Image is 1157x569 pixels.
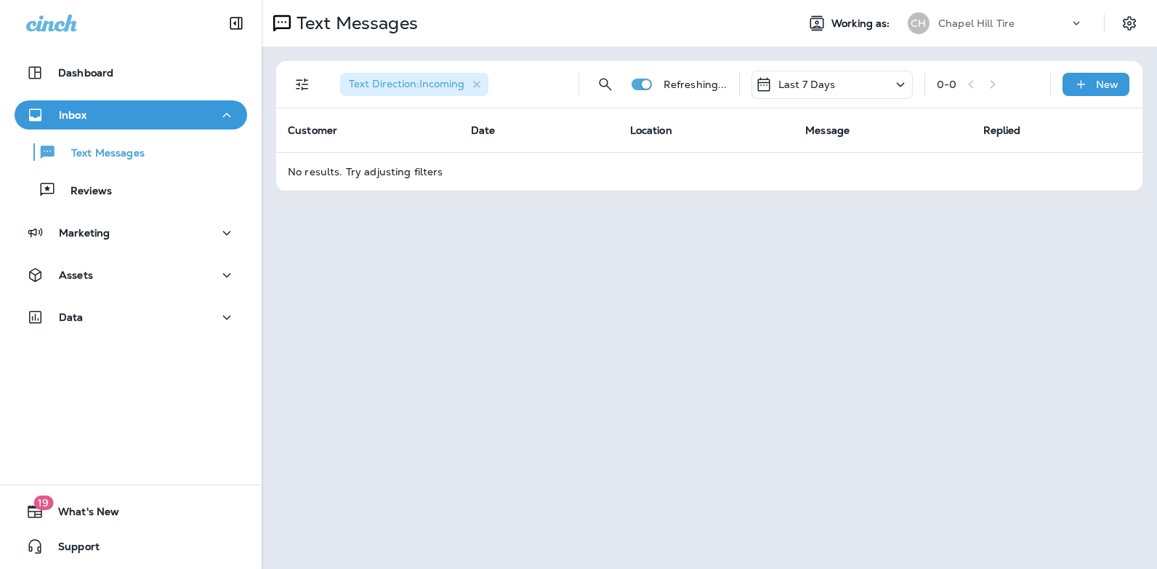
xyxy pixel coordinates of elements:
p: Refreshing... [664,79,727,90]
span: Date [471,124,496,137]
span: Working as: [831,17,893,30]
span: Support [44,541,100,558]
p: Inbox [59,109,86,121]
p: Marketing [59,227,110,239]
span: Message [805,124,850,137]
p: Text Messages [57,147,145,161]
span: Replied [983,124,1021,137]
button: Inbox [15,100,247,130]
button: Text Messages [15,137,247,167]
button: Dashboard [15,58,247,87]
button: Collapse Sidebar [216,9,257,38]
span: Customer [288,124,337,137]
button: Support [15,532,247,561]
p: Last 7 Days [778,79,836,90]
p: Dashboard [58,67,113,79]
p: Assets [59,269,93,281]
button: Data [15,303,247,332]
p: Chapel Hill Tire [938,17,1015,29]
button: Search Messages [591,70,620,99]
p: Data [59,311,84,323]
button: Reviews [15,175,247,205]
span: What's New [44,506,119,523]
button: Marketing [15,218,247,247]
div: 0 - 0 [937,79,956,90]
button: 19What's New [15,497,247,526]
p: Reviews [56,185,112,199]
span: Text Direction : Incoming [349,77,464,90]
button: Settings [1116,10,1142,36]
button: Filters [288,70,317,99]
td: No results. Try adjusting filters [276,152,1142,191]
span: Location [630,124,672,137]
p: Text Messages [291,12,418,34]
div: CH [908,12,930,34]
p: New [1096,79,1118,90]
div: Text Direction:Incoming [340,73,488,96]
span: 19 [33,496,53,510]
button: Assets [15,260,247,290]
